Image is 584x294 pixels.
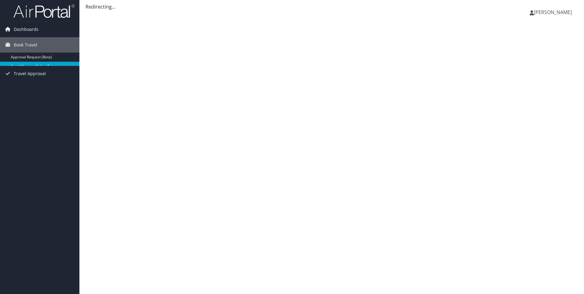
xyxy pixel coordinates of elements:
[86,3,578,10] div: Redirecting...
[14,66,46,81] span: Travel Approval
[14,22,38,37] span: Dashboards
[530,3,578,21] a: [PERSON_NAME]
[534,9,572,16] span: [PERSON_NAME]
[13,4,75,18] img: airportal-logo.png
[14,37,37,53] span: Book Travel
